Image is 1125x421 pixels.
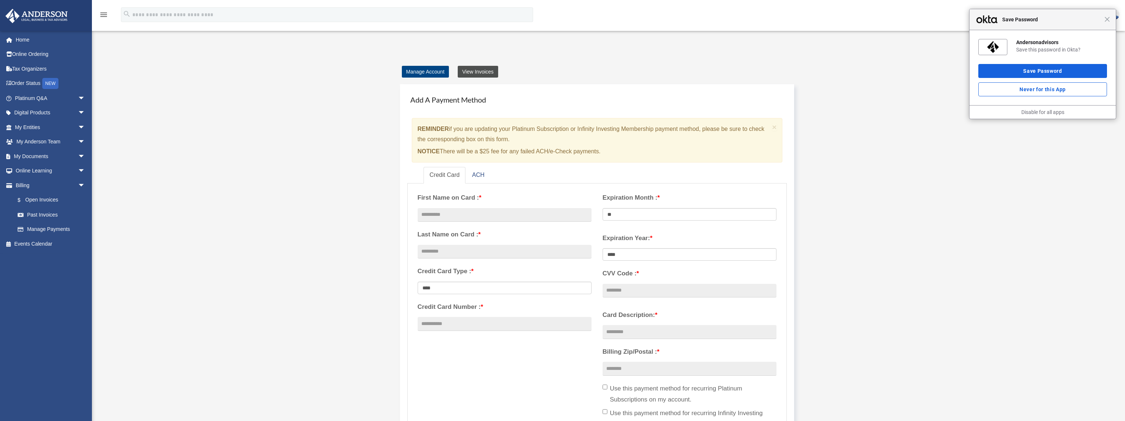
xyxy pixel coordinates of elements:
a: $Open Invoices [10,193,96,208]
a: Disable for all apps [1021,109,1064,115]
a: Manage Payments [10,222,93,237]
div: NEW [42,78,58,89]
label: Billing Zip/Postal : [603,346,776,357]
button: Save Password [978,64,1107,78]
a: Past Invoices [10,207,96,222]
span: arrow_drop_down [78,120,93,135]
i: search [123,10,131,18]
label: CVV Code : [603,268,776,279]
span: arrow_drop_down [78,106,93,121]
span: arrow_drop_down [78,91,93,106]
label: Expiration Month : [603,192,776,203]
strong: NOTICE [418,148,440,154]
a: Events Calendar [5,236,96,251]
span: arrow_drop_down [78,178,93,193]
img: Anderson Advisors Platinum Portal [3,9,70,23]
label: Use this payment method for recurring Platinum Subscriptions on my account. [603,383,776,405]
span: arrow_drop_down [78,135,93,150]
input: Use this payment method for recurring Platinum Subscriptions on my account. [603,385,607,389]
a: Digital Productsarrow_drop_down [5,106,96,120]
button: Close [772,123,777,131]
i: menu [99,10,108,19]
a: Tax Organizers [5,61,96,76]
p: There will be a $25 fee for any failed ACH/e-Check payments. [418,146,769,157]
span: × [772,123,777,131]
a: Online Learningarrow_drop_down [5,164,96,178]
strong: REMINDER [418,126,449,132]
label: Last Name on Card : [418,229,592,240]
a: My Documentsarrow_drop_down [5,149,96,164]
a: My Anderson Teamarrow_drop_down [5,135,96,149]
span: arrow_drop_down [78,164,93,179]
a: menu [99,13,108,19]
div: Andersonadvisors [1016,39,1107,46]
div: Save this password in Okta? [1016,46,1107,53]
a: Home [5,32,96,47]
a: Online Ordering [5,47,96,62]
a: Platinum Q&Aarrow_drop_down [5,91,96,106]
a: Order StatusNEW [5,76,96,91]
span: $ [22,196,25,205]
a: ACH [466,167,490,183]
h4: Add A Payment Method [407,92,787,108]
span: Close [1104,17,1110,22]
div: if you are updating your Platinum Subscription or Infinity Investing Membership payment method, p... [412,118,783,163]
label: Card Description: [603,310,776,321]
input: Use this payment method for recurring Infinity Investing Subscriptions on my account. [603,409,607,414]
label: Credit Card Number : [418,302,592,313]
label: Expiration Year: [603,233,776,244]
span: arrow_drop_down [78,149,93,164]
a: Manage Account [402,66,449,78]
a: Billingarrow_drop_down [5,178,96,193]
a: My Entitiesarrow_drop_down [5,120,96,135]
img: nr4NPwAAAAZJREFUAwAwEkJbZx1BKgAAAABJRU5ErkJggg== [987,41,999,53]
a: View Invoices [458,66,498,78]
button: Never for this App [978,82,1107,96]
span: Save Password [999,15,1104,24]
a: Credit Card [424,167,465,183]
label: First Name on Card : [418,192,592,203]
label: Credit Card Type : [418,266,592,277]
